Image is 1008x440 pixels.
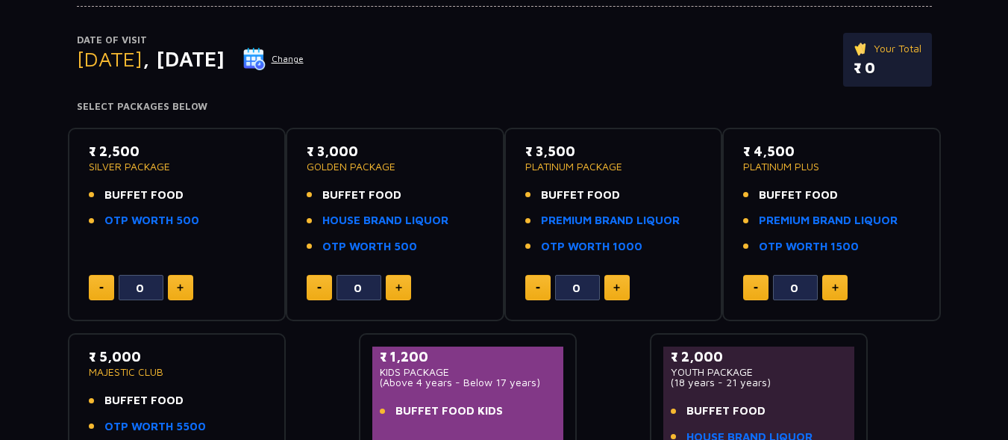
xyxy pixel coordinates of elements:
[541,238,642,255] a: OTP WORTH 1000
[613,284,620,291] img: plus
[395,284,402,291] img: plus
[322,187,401,204] span: BUFFET FOOD
[77,33,304,48] p: Date of Visit
[307,141,483,161] p: ₹ 3,000
[854,40,921,57] p: Your Total
[104,212,199,229] a: OTP WORTH 500
[317,287,322,289] img: minus
[671,347,848,367] p: ₹ 2,000
[104,418,206,436] a: OTP WORTH 5500
[759,187,838,204] span: BUFFET FOOD
[322,212,448,229] a: HOUSE BRAND LIQUOR
[541,212,680,229] a: PREMIUM BRAND LIQUOR
[541,187,620,204] span: BUFFET FOOD
[525,161,702,172] p: PLATINUM PACKAGE
[854,57,921,79] p: ₹ 0
[380,347,557,367] p: ₹ 1,200
[686,403,766,420] span: BUFFET FOOD
[143,46,225,71] span: , [DATE]
[832,284,839,291] img: plus
[89,161,266,172] p: SILVER PACKAGE
[77,101,932,113] h4: Select Packages Below
[99,287,104,289] img: minus
[104,187,184,204] span: BUFFET FOOD
[380,377,557,388] p: (Above 4 years - Below 17 years)
[671,377,848,388] p: (18 years - 21 years)
[322,238,417,255] a: OTP WORTH 500
[104,392,184,409] span: BUFFET FOOD
[77,46,143,71] span: [DATE]
[242,47,304,71] button: Change
[89,347,266,367] p: ₹ 5,000
[671,367,848,377] p: YOUTH PACKAGE
[177,284,184,291] img: plus
[854,40,869,57] img: ticket
[89,141,266,161] p: ₹ 2,500
[89,367,266,377] p: MAJESTIC CLUB
[525,141,702,161] p: ₹ 3,500
[759,212,898,229] a: PREMIUM BRAND LIQUOR
[759,238,859,255] a: OTP WORTH 1500
[743,141,920,161] p: ₹ 4,500
[380,367,557,377] p: KIDS PACKAGE
[754,287,758,289] img: minus
[743,161,920,172] p: PLATINUM PLUS
[395,403,503,420] span: BUFFET FOOD KIDS
[536,287,540,289] img: minus
[307,161,483,172] p: GOLDEN PACKAGE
